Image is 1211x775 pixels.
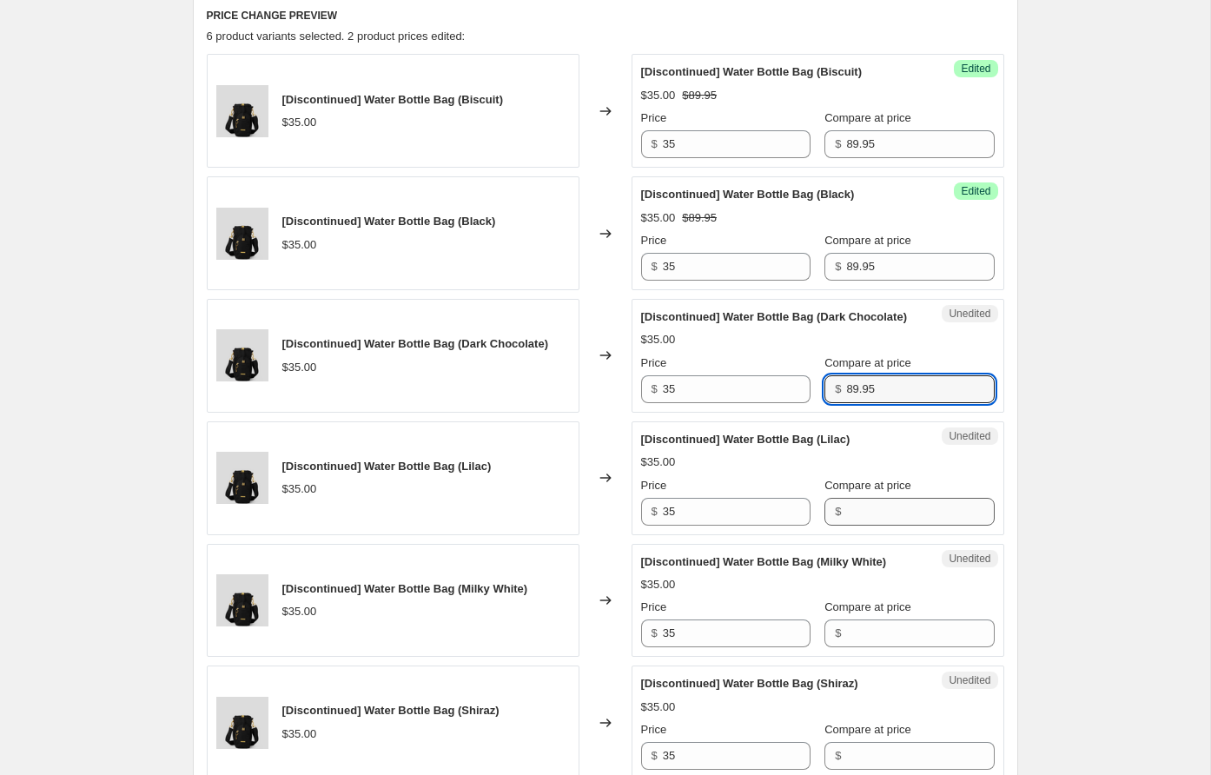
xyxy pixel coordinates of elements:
span: [Discontinued] Water Bottle Bag (Milky White) [282,582,528,595]
strike: $89.95 [682,209,717,227]
span: Price [641,111,667,124]
div: $35.00 [641,331,676,348]
span: $ [835,626,841,639]
span: Compare at price [824,356,911,369]
span: $ [652,260,658,273]
div: $35.00 [282,725,317,743]
span: [Discontinued] Water Bottle Bag (Shiraz) [641,677,858,690]
div: $35.00 [641,209,676,227]
span: [Discontinued] Water Bottle Bag (Dark Chocolate) [641,310,907,323]
span: Price [641,479,667,492]
span: [Discontinued] Water Bottle Bag (Biscuit) [641,65,862,78]
span: [Discontinued] Water Bottle Bag (Lilac) [282,460,492,473]
span: $ [652,626,658,639]
div: $35.00 [641,454,676,471]
strike: $89.95 [682,87,717,104]
span: [Discontinued] Water Bottle Bag (Black) [641,188,855,201]
span: $ [652,137,658,150]
span: [Discontinued] Water Bottle Bag (Biscuit) [282,93,503,106]
span: [Discontinued] Water Bottle Bag (Dark Chocolate) [282,337,548,350]
span: Unedited [949,552,990,566]
span: 6 product variants selected. 2 product prices edited: [207,30,466,43]
div: $35.00 [282,480,317,498]
span: $ [835,137,841,150]
div: $35.00 [641,87,676,104]
span: Price [641,600,667,613]
div: $35.00 [282,359,317,376]
span: Unedited [949,307,990,321]
span: Price [641,723,667,736]
span: $ [652,505,658,518]
h6: PRICE CHANGE PREVIEW [207,9,1004,23]
img: WBBPhotoshopped-blackold-1_80x.png [216,452,268,504]
span: [Discontinued] Water Bottle Bag (Black) [282,215,496,228]
span: [Discontinued] Water Bottle Bag (Shiraz) [282,704,500,717]
span: $ [835,260,841,273]
span: [Discontinued] Water Bottle Bag (Lilac) [641,433,850,446]
span: Compare at price [824,723,911,736]
span: $ [835,749,841,762]
div: $35.00 [282,236,317,254]
div: $35.00 [282,114,317,131]
span: $ [835,382,841,395]
span: Edited [961,62,990,76]
img: WBBPhotoshopped-blackold-1_80x.png [216,208,268,260]
img: WBBPhotoshopped-blackold-1_80x.png [216,329,268,381]
div: $35.00 [641,576,676,593]
div: $35.00 [641,699,676,716]
img: WBBPhotoshopped-blackold-1_80x.png [216,697,268,749]
span: Compare at price [824,600,911,613]
span: $ [835,505,841,518]
span: Compare at price [824,479,911,492]
span: Edited [961,184,990,198]
span: $ [652,749,658,762]
img: WBBPhotoshopped-blackold-1_80x.png [216,574,268,626]
span: Unedited [949,429,990,443]
span: Compare at price [824,234,911,247]
span: $ [652,382,658,395]
div: $35.00 [282,603,317,620]
span: [Discontinued] Water Bottle Bag (Milky White) [641,555,887,568]
span: Compare at price [824,111,911,124]
span: Unedited [949,673,990,687]
img: WBBPhotoshopped-blackold-1_80x.png [216,85,268,137]
span: Price [641,356,667,369]
span: Price [641,234,667,247]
